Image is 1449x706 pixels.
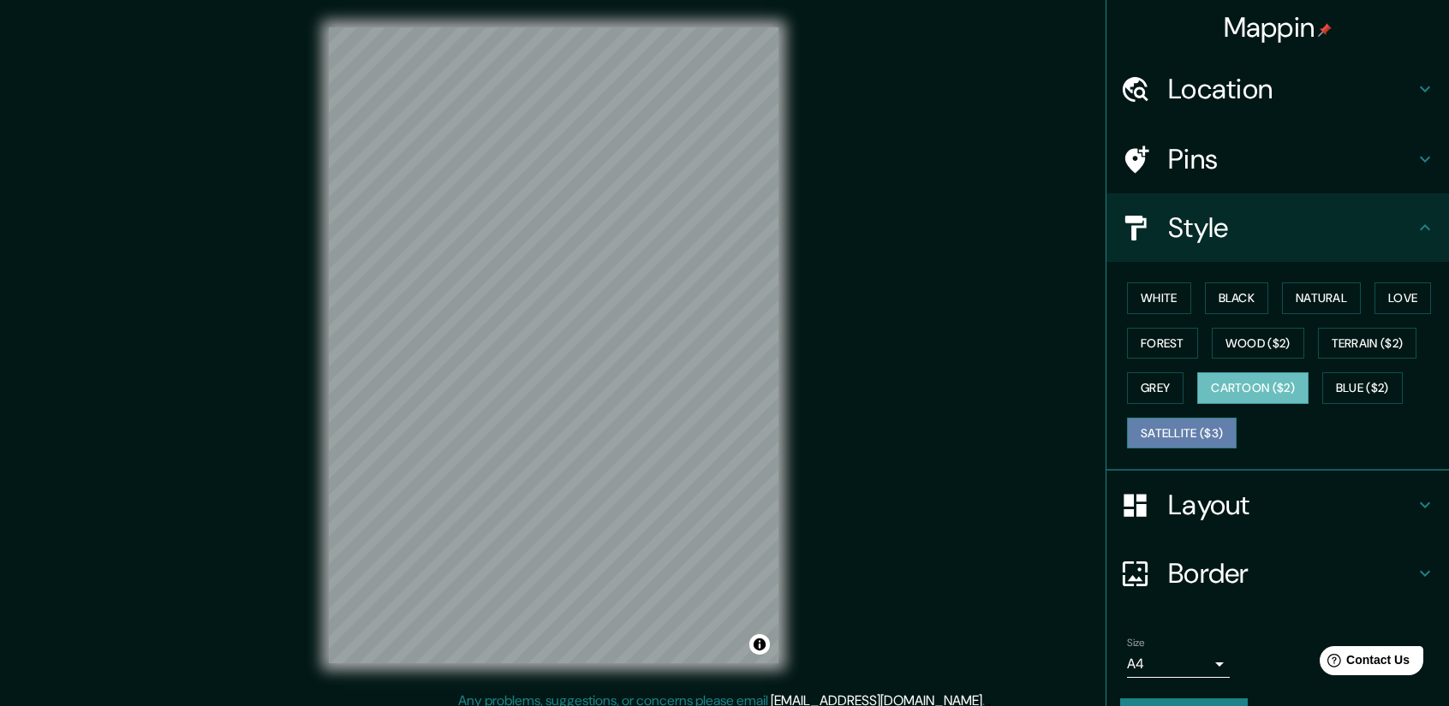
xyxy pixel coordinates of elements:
[1106,125,1449,193] div: Pins
[1374,282,1431,314] button: Love
[1297,639,1430,687] iframe: Help widget launcher
[1106,193,1449,262] div: Style
[749,634,770,655] button: Toggle attribution
[1168,72,1415,106] h4: Location
[1282,282,1361,314] button: Natural
[1318,328,1417,359] button: Terrain ($2)
[1224,10,1333,44] h4: Mappin
[1322,372,1403,404] button: Blue ($2)
[1168,211,1415,245] h4: Style
[329,27,778,663] canvas: Map
[1197,372,1309,404] button: Cartoon ($2)
[1106,55,1449,123] div: Location
[1168,142,1415,176] h4: Pins
[1127,418,1237,449] button: Satellite ($3)
[1212,328,1304,359] button: Wood ($2)
[1127,372,1184,404] button: Grey
[1106,539,1449,608] div: Border
[1205,282,1269,314] button: Black
[1318,23,1332,37] img: pin-icon.png
[1106,471,1449,539] div: Layout
[1127,282,1191,314] button: White
[1168,556,1415,590] h4: Border
[1127,650,1230,678] div: A4
[1127,636,1145,650] label: Size
[1127,328,1198,359] button: Forest
[1168,488,1415,522] h4: Layout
